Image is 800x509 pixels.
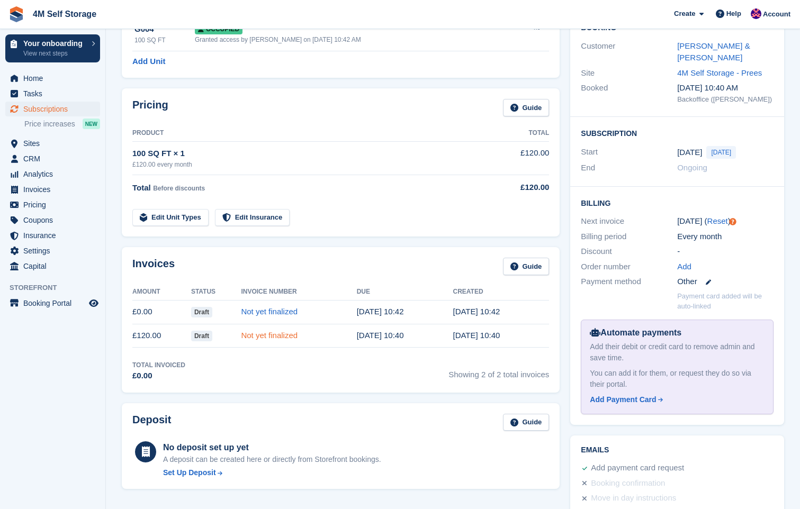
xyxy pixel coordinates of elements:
[5,243,100,258] a: menu
[581,197,774,208] h2: Billing
[132,414,171,431] h2: Deposit
[448,360,549,382] span: Showing 2 of 2 total invoices
[590,368,765,390] div: You can add it for them, or request they do so via their portal.
[132,148,485,160] div: 100 SQ FT × 1
[23,228,87,243] span: Insurance
[153,185,205,192] span: Before discounts
[357,331,404,340] time: 2025-09-20 09:40:44 UTC
[132,209,209,226] a: Edit Unit Types
[10,283,105,293] span: Storefront
[132,56,165,68] a: Add Unit
[83,119,100,129] div: NEW
[590,326,765,339] div: Automate payments
[677,215,774,228] div: [DATE] ( )
[751,8,761,19] img: Caroline Betsworth
[191,331,212,341] span: Draft
[132,258,175,275] h2: Invoices
[677,94,774,105] div: Backoffice ([PERSON_NAME])
[677,68,762,77] a: 4M Self Storage - Prees
[23,71,87,86] span: Home
[87,297,100,310] a: Preview store
[503,414,550,431] a: Guide
[163,441,381,454] div: No deposit set up yet
[763,9,790,20] span: Account
[8,6,24,22] img: stora-icon-8386f47178a22dfd0bd8f6a31ec36ba5ce8667c1dd55bd0f319d3a0aa187defe.svg
[29,5,101,23] a: 4M Self Storage
[5,71,100,86] a: menu
[23,151,87,166] span: CRM
[677,82,774,94] div: [DATE] 10:40 AM
[23,213,87,228] span: Coupons
[726,8,741,19] span: Help
[5,102,100,116] a: menu
[5,151,100,166] a: menu
[163,467,381,478] a: Set Up Deposit
[195,24,242,34] span: Occupied
[23,259,87,274] span: Capital
[5,86,100,101] a: menu
[591,492,676,505] div: Move in day instructions
[590,394,656,405] div: Add Payment Card
[5,136,100,151] a: menu
[24,119,75,129] span: Price increases
[677,246,774,258] div: -
[132,125,485,142] th: Product
[485,181,550,194] div: £120.00
[191,284,241,301] th: Status
[191,307,212,317] span: Draft
[5,213,100,228] a: menu
[581,261,677,273] div: Order number
[485,141,550,175] td: £120.00
[677,231,774,243] div: Every month
[23,296,87,311] span: Booking Portal
[453,331,500,340] time: 2025-09-19 09:40:45 UTC
[677,163,707,172] span: Ongoing
[241,331,298,340] a: Not yet finalized
[485,125,550,142] th: Total
[357,307,404,316] time: 2025-09-20 09:42:16 UTC
[581,215,677,228] div: Next invoice
[132,324,191,348] td: £120.00
[23,182,87,197] span: Invoices
[677,41,750,62] a: [PERSON_NAME] & [PERSON_NAME]
[581,446,774,455] h2: Emails
[581,162,677,174] div: End
[581,128,774,138] h2: Subscription
[503,99,550,116] a: Guide
[591,462,684,475] div: Add payment card request
[581,246,677,258] div: Discount
[163,454,381,465] p: A deposit can be created here or directly from Storefront bookings.
[677,291,774,312] p: Payment card added will be auto-linked
[503,258,550,275] a: Guide
[23,86,87,101] span: Tasks
[728,217,738,226] div: Tooltip anchor
[23,102,87,116] span: Subscriptions
[677,276,774,288] div: Other
[581,82,677,104] div: Booked
[674,8,695,19] span: Create
[677,147,702,159] time: 2025-09-19 00:00:00 UTC
[5,296,100,311] a: menu
[23,136,87,151] span: Sites
[677,261,691,273] a: Add
[23,49,86,58] p: View next steps
[706,146,736,159] span: [DATE]
[581,231,677,243] div: Billing period
[581,40,677,64] div: Customer
[132,160,485,169] div: £120.00 every month
[5,197,100,212] a: menu
[241,284,356,301] th: Invoice Number
[453,284,549,301] th: Created
[134,35,195,45] div: 100 SQ FT
[5,167,100,181] a: menu
[581,146,677,159] div: Start
[134,23,195,35] div: G004
[215,209,290,226] a: Edit Insurance
[707,216,728,225] a: Reset
[590,341,765,363] div: Add their debit or credit card to remove admin and save time.
[581,67,677,79] div: Site
[132,183,151,192] span: Total
[581,276,677,288] div: Payment method
[5,34,100,62] a: Your onboarding View next steps
[132,284,191,301] th: Amount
